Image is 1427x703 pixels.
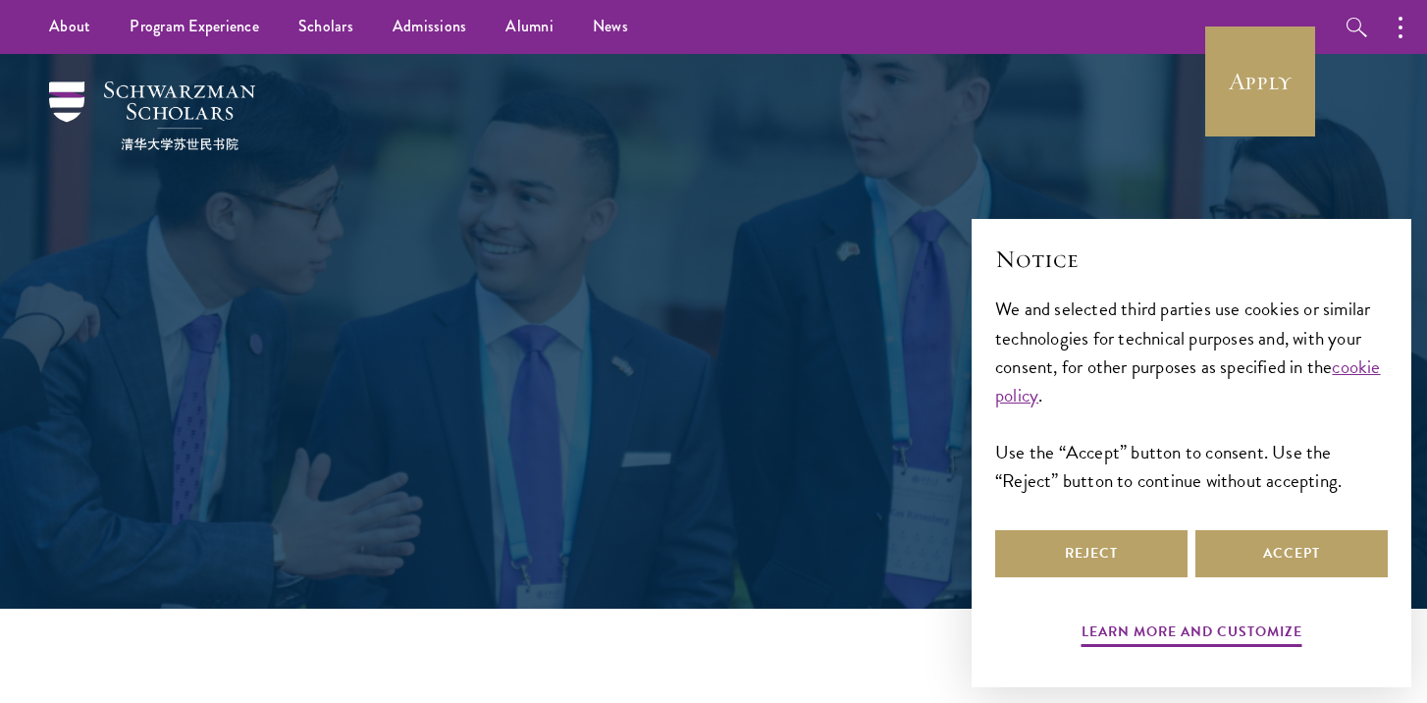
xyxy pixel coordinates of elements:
a: cookie policy [995,352,1381,409]
button: Reject [995,530,1188,577]
h2: Notice [995,243,1388,276]
a: Apply [1205,27,1315,136]
img: Schwarzman Scholars [49,81,255,150]
button: Learn more and customize [1082,620,1302,650]
div: We and selected third parties use cookies or similar technologies for technical purposes and, wit... [995,295,1388,494]
button: Accept [1195,530,1388,577]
